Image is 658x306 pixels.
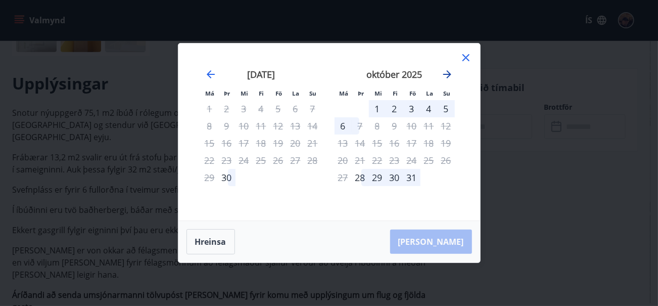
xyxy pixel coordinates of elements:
td: Not available. laugardagur, 11. október 2025 [420,117,438,135]
td: Not available. mánudagur, 29. september 2025 [201,169,218,186]
td: Not available. mánudagur, 1. september 2025 [201,100,218,117]
td: Not available. miðvikudagur, 3. september 2025 [236,100,253,117]
td: Choose þriðjudagur, 30. september 2025 as your check-in date. It’s available. [218,169,236,186]
td: Not available. sunnudagur, 7. september 2025 [304,100,321,117]
div: 6 [335,117,352,135]
td: Not available. fimmtudagur, 4. september 2025 [253,100,270,117]
small: Þr [224,90,230,97]
strong: [DATE] [247,68,275,80]
td: Not available. þriðjudagur, 2. september 2025 [218,100,236,117]
td: Choose mánudagur, 6. október 2025 as your check-in date. It’s available. [335,117,352,135]
td: Not available. laugardagur, 25. október 2025 [420,152,438,169]
small: Fi [393,90,398,97]
td: Choose föstudagur, 31. október 2025 as your check-in date. It’s available. [403,169,420,186]
td: Not available. sunnudagur, 26. október 2025 [438,152,455,169]
td: Not available. föstudagur, 5. september 2025 [270,100,287,117]
td: Not available. þriðjudagur, 16. september 2025 [218,135,236,152]
td: Not available. mánudagur, 13. október 2025 [335,135,352,152]
td: Choose fimmtudagur, 30. október 2025 as your check-in date. It’s available. [386,169,403,186]
div: 1 [369,100,386,117]
td: Not available. fimmtudagur, 16. október 2025 [386,135,403,152]
td: Not available. föstudagur, 10. október 2025 [403,117,420,135]
strong: október 2025 [367,68,422,80]
td: Choose föstudagur, 3. október 2025 as your check-in date. It’s available. [403,100,420,117]
td: Choose sunnudagur, 5. október 2025 as your check-in date. It’s available. [438,100,455,117]
div: 31 [403,169,420,186]
small: Su [444,90,451,97]
td: Not available. mánudagur, 8. september 2025 [201,117,218,135]
td: Not available. mánudagur, 15. september 2025 [201,135,218,152]
small: Fö [275,90,282,97]
td: Not available. miðvikudagur, 24. september 2025 [236,152,253,169]
td: Not available. sunnudagur, 28. september 2025 [304,152,321,169]
div: Move forward to switch to the next month. [441,68,453,80]
td: Not available. þriðjudagur, 9. september 2025 [218,117,236,135]
td: Not available. fimmtudagur, 25. september 2025 [253,152,270,169]
small: Mi [374,90,382,97]
td: Not available. sunnudagur, 12. október 2025 [438,117,455,135]
div: 3 [403,100,420,117]
td: Not available. föstudagur, 24. október 2025 [403,152,420,169]
td: Not available. þriðjudagur, 21. október 2025 [352,152,369,169]
td: Not available. miðvikudagur, 8. október 2025 [369,117,386,135]
td: Choose miðvikudagur, 29. október 2025 as your check-in date. It’s available. [369,169,386,186]
td: Not available. sunnudagur, 14. september 2025 [304,117,321,135]
td: Choose fimmtudagur, 2. október 2025 as your check-in date. It’s available. [386,100,403,117]
div: Move backward to switch to the previous month. [205,68,217,80]
small: Má [340,90,349,97]
div: 2 [386,100,403,117]
small: La [293,90,300,97]
td: Not available. laugardagur, 18. október 2025 [420,135,438,152]
td: Not available. fimmtudagur, 23. október 2025 [386,152,403,169]
td: Not available. föstudagur, 19. september 2025 [270,135,287,152]
td: Not available. fimmtudagur, 11. september 2025 [253,117,270,135]
div: Aðeins útritun í boði [352,117,369,135]
td: Not available. þriðjudagur, 14. október 2025 [352,135,369,152]
td: Choose laugardagur, 4. október 2025 as your check-in date. It’s available. [420,100,438,117]
small: La [427,90,434,97]
td: Choose miðvikudagur, 1. október 2025 as your check-in date. It’s available. [369,100,386,117]
td: Not available. laugardagur, 20. september 2025 [287,135,304,152]
td: Choose þriðjudagur, 28. október 2025 as your check-in date. It’s available. [352,169,369,186]
td: Not available. mánudagur, 22. september 2025 [201,152,218,169]
div: 5 [438,100,455,117]
div: 29 [369,169,386,186]
small: Fi [259,90,264,97]
td: Not available. laugardagur, 6. september 2025 [287,100,304,117]
td: Not available. þriðjudagur, 7. október 2025 [352,117,369,135]
small: Fö [409,90,416,97]
button: Hreinsa [186,229,235,254]
td: Not available. miðvikudagur, 15. október 2025 [369,135,386,152]
td: Not available. fimmtudagur, 18. september 2025 [253,135,270,152]
td: Not available. miðvikudagur, 17. september 2025 [236,135,253,152]
td: Not available. þriðjudagur, 23. september 2025 [218,152,236,169]
div: 30 [386,169,403,186]
div: Calendar [191,56,468,208]
div: Aðeins innritun í boði [352,169,369,186]
small: Mi [241,90,248,97]
td: Not available. föstudagur, 26. september 2025 [270,152,287,169]
td: Not available. sunnudagur, 21. september 2025 [304,135,321,152]
td: Not available. sunnudagur, 19. október 2025 [438,135,455,152]
td: Not available. mánudagur, 27. október 2025 [335,169,352,186]
td: Not available. miðvikudagur, 22. október 2025 [369,152,386,169]
small: Þr [358,90,364,97]
td: Not available. föstudagur, 17. október 2025 [403,135,420,152]
small: Su [310,90,317,97]
div: Aðeins innritun í boði [218,169,236,186]
td: Not available. miðvikudagur, 10. september 2025 [236,117,253,135]
td: Not available. föstudagur, 12. september 2025 [270,117,287,135]
td: Not available. fimmtudagur, 9. október 2025 [386,117,403,135]
td: Not available. laugardagur, 13. september 2025 [287,117,304,135]
small: Má [206,90,215,97]
td: Not available. mánudagur, 20. október 2025 [335,152,352,169]
div: 4 [420,100,438,117]
td: Not available. laugardagur, 27. september 2025 [287,152,304,169]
